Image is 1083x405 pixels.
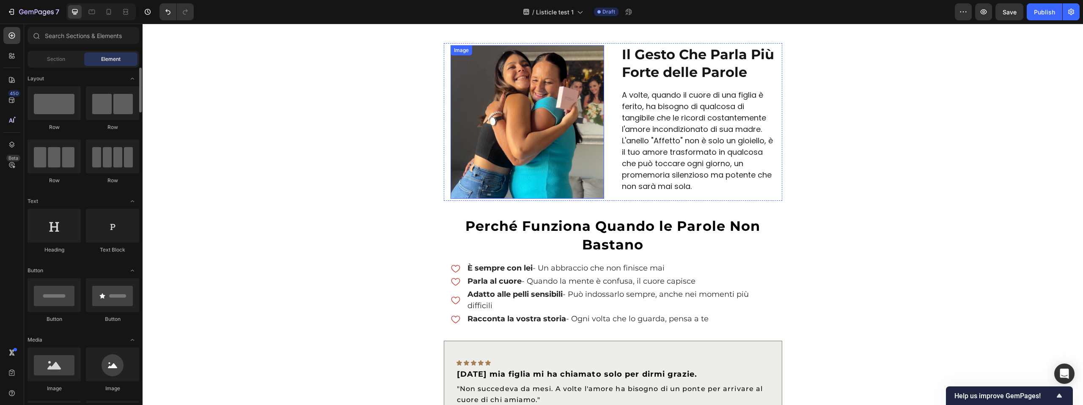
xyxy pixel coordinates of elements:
[27,246,81,254] div: Heading
[314,361,621,380] span: "Non succedeva da mesi. A volte l'amore ha bisogno di un ponte per arrivare al cuore di chi amiamo."
[954,391,1064,401] button: Show survey - Help us improve GemPages!
[954,392,1054,400] span: Help us improve GemPages!
[325,252,553,263] p: - Quando la mente è confusa, il cuore capisce
[143,24,1083,405] iframe: Design area
[8,90,20,97] div: 450
[27,75,44,82] span: Layout
[86,315,139,323] div: Button
[6,155,20,161] div: Beta
[1034,8,1055,16] div: Publish
[27,267,43,274] span: Button
[126,264,139,277] span: Toggle open
[323,194,618,230] strong: Perché Funziona Quando le Parole Non Bastano
[479,111,632,168] p: L'anello "Affetto" non è solo un gioiello, è il tuo amore trasformato in qualcosa che può toccare...
[126,333,139,347] span: Toggle open
[27,315,81,323] div: Button
[27,123,81,131] div: Row
[27,336,42,344] span: Media
[1003,8,1017,16] span: Save
[27,177,81,184] div: Row
[86,246,139,254] div: Text Block
[86,123,139,131] div: Row
[325,239,522,250] p: - Un abbraccio che non finisce mai
[126,194,139,208] span: Toggle open
[55,7,59,17] p: 7
[325,290,566,301] p: - Ogni volta che lo guarda, pensa a te
[159,3,194,20] div: Undo/Redo
[325,240,390,249] strong: È sempre con lei
[325,266,420,275] strong: Adatto alle pelli sensibili
[310,23,328,30] div: Image
[27,197,38,205] span: Text
[86,385,139,392] div: Image
[126,72,139,85] span: Toggle open
[86,177,139,184] div: Row
[47,55,65,63] span: Section
[1027,3,1062,20] button: Publish
[995,3,1023,20] button: Save
[1054,364,1075,384] div: Open Intercom Messenger
[536,8,574,16] span: Listicle test 1
[314,346,555,355] strong: [DATE] mia figlia mi ha chiamato solo per dirmi grazie.
[27,27,139,44] input: Search Sections & Elements
[308,22,462,175] img: gempages_476942381304775595-c25fbc91-395c-4fe7-977d-d6ae4ca7322e.png
[101,55,121,63] span: Element
[602,8,615,16] span: Draft
[3,3,63,20] button: 7
[479,66,632,111] p: A volte, quando il cuore di una figlia è ferito, ha bisogno di qualcosa di tangibile che le ricor...
[325,265,632,288] p: - Può indossarlo sempre, anche nei momenti più difficili
[27,385,81,392] div: Image
[532,8,534,16] span: /
[325,290,423,300] strong: Racconta la vostra storia
[325,253,379,262] strong: Parla al cuore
